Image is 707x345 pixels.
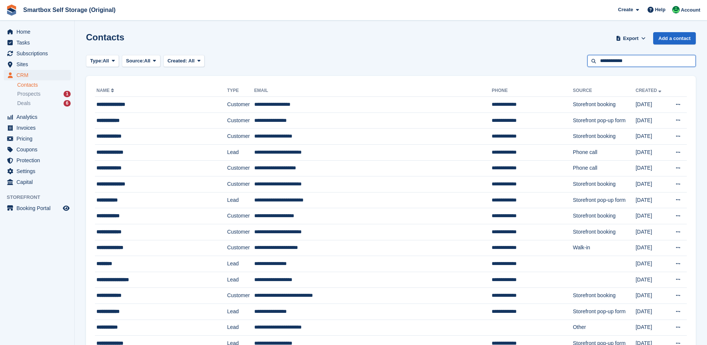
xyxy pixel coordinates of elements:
td: [DATE] [636,256,668,272]
a: menu [4,133,71,144]
span: All [188,58,195,64]
td: Storefront booking [573,129,636,145]
td: Storefront booking [573,288,636,304]
span: Prospects [17,90,40,98]
span: Coupons [16,144,61,155]
td: [DATE] [636,320,668,336]
td: [DATE] [636,176,668,192]
td: [DATE] [636,144,668,160]
span: Help [655,6,665,13]
td: Lead [227,272,254,288]
h1: Contacts [86,32,125,42]
th: Source [573,85,636,97]
span: Created: [167,58,187,64]
div: 6 [64,100,71,107]
img: Kayleigh Devlin [672,6,680,13]
td: Phone call [573,160,636,176]
a: Deals 6 [17,99,71,107]
button: Type: All [86,55,119,67]
td: Customer [227,97,254,113]
td: Storefront pop-up form [573,113,636,129]
th: Phone [492,85,573,97]
td: Lead [227,192,254,208]
td: Customer [227,224,254,240]
td: Storefront booking [573,208,636,224]
td: [DATE] [636,288,668,304]
td: [DATE] [636,304,668,320]
a: Created [636,88,663,93]
td: [DATE] [636,160,668,176]
td: Customer [227,176,254,192]
th: Email [254,85,492,97]
button: Export [614,32,647,44]
span: All [103,57,109,65]
a: menu [4,166,71,176]
td: Customer [227,208,254,224]
span: Pricing [16,133,61,144]
div: 1 [64,91,71,97]
span: Protection [16,155,61,166]
a: menu [4,144,71,155]
td: [DATE] [636,129,668,145]
td: [DATE] [636,224,668,240]
td: Lead [227,320,254,336]
td: Customer [227,160,254,176]
td: Storefront pop-up form [573,192,636,208]
span: All [144,57,151,65]
td: Other [573,320,636,336]
td: Lead [227,144,254,160]
span: Invoices [16,123,61,133]
td: [DATE] [636,208,668,224]
td: Storefront pop-up form [573,304,636,320]
span: Capital [16,177,61,187]
span: Export [623,35,639,42]
td: [DATE] [636,240,668,256]
a: Add a contact [653,32,696,44]
td: Customer [227,129,254,145]
span: Type: [90,57,103,65]
td: [DATE] [636,97,668,113]
span: Sites [16,59,61,70]
td: [DATE] [636,192,668,208]
td: [DATE] [636,113,668,129]
a: menu [4,70,71,80]
span: Source: [126,57,144,65]
a: menu [4,123,71,133]
a: Preview store [62,204,71,213]
button: Source: All [122,55,160,67]
a: menu [4,203,71,213]
td: Lead [227,304,254,320]
a: menu [4,48,71,59]
span: Analytics [16,112,61,122]
td: Customer [227,288,254,304]
td: Lead [227,256,254,272]
span: Storefront [7,194,74,201]
a: Smartbox Self Storage (Original) [20,4,119,16]
a: menu [4,177,71,187]
a: menu [4,37,71,48]
td: Walk-in [573,240,636,256]
td: Customer [227,113,254,129]
span: Create [618,6,633,13]
a: menu [4,155,71,166]
a: menu [4,27,71,37]
span: Tasks [16,37,61,48]
td: Storefront booking [573,176,636,192]
td: Phone call [573,144,636,160]
span: Account [681,6,700,14]
span: Settings [16,166,61,176]
a: menu [4,112,71,122]
td: Storefront booking [573,224,636,240]
a: menu [4,59,71,70]
span: Home [16,27,61,37]
a: Prospects 1 [17,90,71,98]
td: Customer [227,240,254,256]
button: Created: All [163,55,205,67]
span: Subscriptions [16,48,61,59]
span: Booking Portal [16,203,61,213]
a: Contacts [17,81,71,89]
span: CRM [16,70,61,80]
td: [DATE] [636,272,668,288]
span: Deals [17,100,31,107]
th: Type [227,85,254,97]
